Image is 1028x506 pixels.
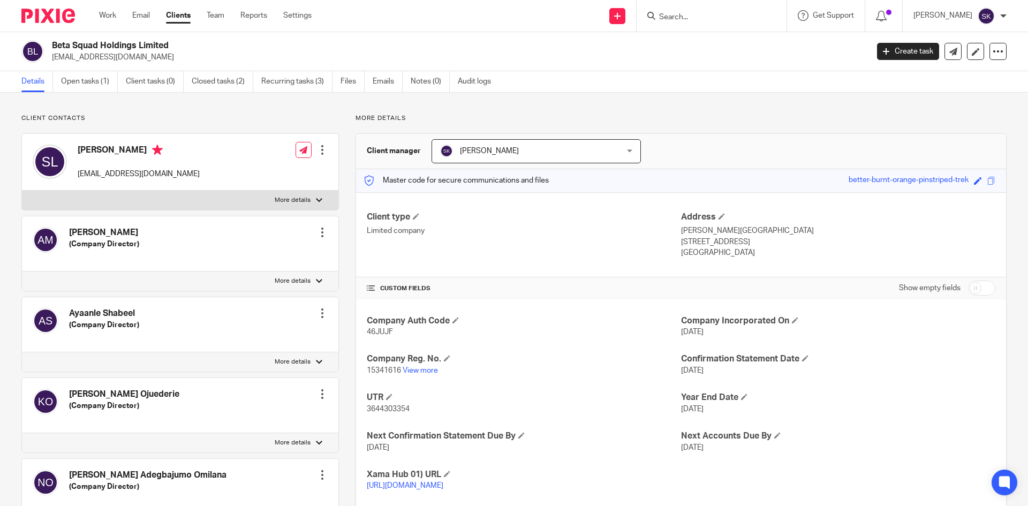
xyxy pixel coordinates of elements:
[261,71,332,92] a: Recurring tasks (3)
[367,315,681,327] h4: Company Auth Code
[681,431,995,442] h4: Next Accounts Due By
[373,71,403,92] a: Emails
[681,247,995,258] p: [GEOGRAPHIC_DATA]
[69,239,139,250] h5: (Company Director)
[356,114,1007,123] p: More details
[275,439,311,447] p: More details
[341,71,365,92] a: Files
[21,71,53,92] a: Details
[69,481,226,492] h5: (Company Director)
[978,7,995,25] img: svg%3E
[192,71,253,92] a: Closed tasks (2)
[367,482,443,489] a: [URL][DOMAIN_NAME]
[813,12,854,19] span: Get Support
[681,225,995,236] p: [PERSON_NAME][GEOGRAPHIC_DATA]
[681,367,704,374] span: [DATE]
[367,328,393,336] span: 46JUJF
[367,212,681,223] h4: Client type
[681,315,995,327] h4: Company Incorporated On
[681,237,995,247] p: [STREET_ADDRESS]
[899,283,961,293] label: Show empty fields
[33,227,58,253] img: svg%3E
[364,175,549,186] p: Master code for secure communications and files
[69,227,139,238] h4: [PERSON_NAME]
[367,146,421,156] h3: Client manager
[21,40,44,63] img: svg%3E
[681,405,704,413] span: [DATE]
[52,40,699,51] h2: Beta Squad Holdings Limited
[283,10,312,21] a: Settings
[33,308,58,334] img: svg%3E
[33,470,58,495] img: svg%3E
[681,328,704,336] span: [DATE]
[460,147,519,155] span: [PERSON_NAME]
[69,320,139,330] h5: (Company Director)
[913,10,972,21] p: [PERSON_NAME]
[69,401,179,411] h5: (Company Director)
[275,358,311,366] p: More details
[99,10,116,21] a: Work
[367,444,389,451] span: [DATE]
[21,9,75,23] img: Pixie
[78,169,200,179] p: [EMAIL_ADDRESS][DOMAIN_NAME]
[877,43,939,60] a: Create task
[240,10,267,21] a: Reports
[681,392,995,403] h4: Year End Date
[367,469,681,480] h4: Xama Hub 01) URL
[367,353,681,365] h4: Company Reg. No.
[126,71,184,92] a: Client tasks (0)
[69,389,179,400] h4: [PERSON_NAME] Ojuederie
[207,10,224,21] a: Team
[658,13,754,22] input: Search
[52,52,861,63] p: [EMAIL_ADDRESS][DOMAIN_NAME]
[403,367,438,374] a: View more
[21,114,339,123] p: Client contacts
[367,392,681,403] h4: UTR
[367,431,681,442] h4: Next Confirmation Statement Due By
[367,225,681,236] p: Limited company
[69,308,139,319] h4: Ayaanle Shabeel
[275,196,311,205] p: More details
[681,353,995,365] h4: Confirmation Statement Date
[681,212,995,223] h4: Address
[440,145,453,157] img: svg%3E
[681,444,704,451] span: [DATE]
[367,284,681,293] h4: CUSTOM FIELDS
[458,71,499,92] a: Audit logs
[33,389,58,414] img: svg%3E
[166,10,191,21] a: Clients
[33,145,67,179] img: svg%3E
[69,470,226,481] h4: [PERSON_NAME] Adegbajumo Omilana
[367,405,410,413] span: 3644303354
[61,71,118,92] a: Open tasks (1)
[367,367,401,374] span: 15341616
[411,71,450,92] a: Notes (0)
[275,277,311,285] p: More details
[849,175,969,187] div: better-burnt-orange-pinstriped-trek
[152,145,163,155] i: Primary
[78,145,200,158] h4: [PERSON_NAME]
[132,10,150,21] a: Email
